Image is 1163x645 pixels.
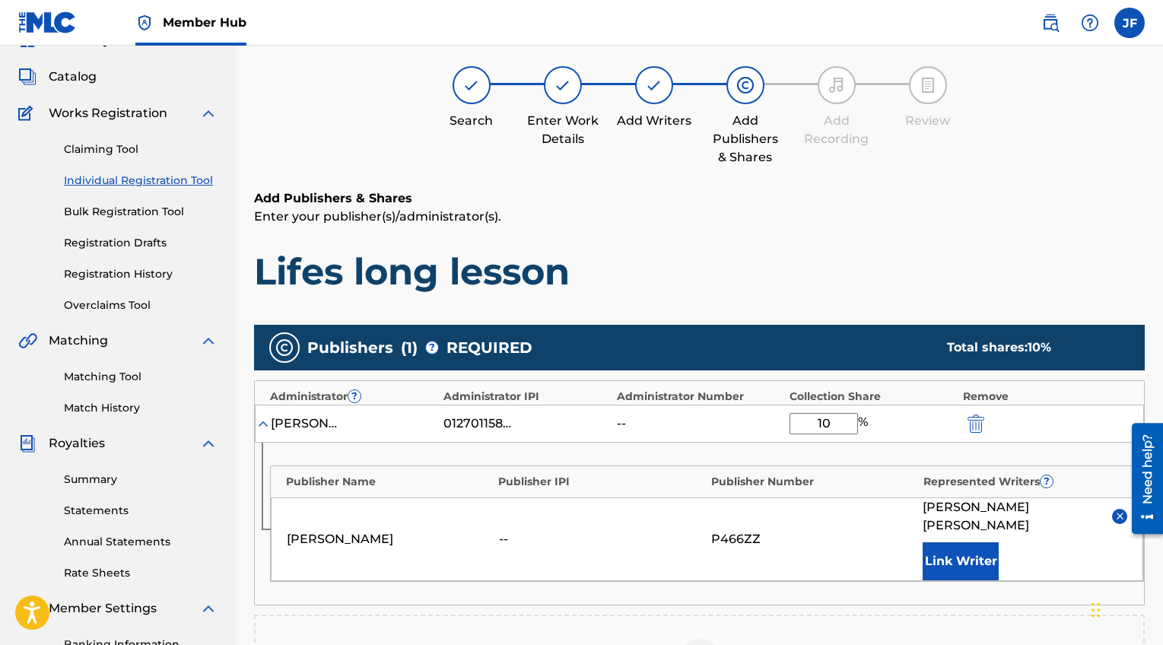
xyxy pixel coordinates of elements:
span: % [858,413,872,434]
div: [PERSON_NAME] [287,530,491,548]
h6: Add Publishers & Shares [254,189,1145,208]
span: Publishers [307,336,393,359]
span: ? [348,390,361,402]
img: Royalties [18,434,37,453]
div: Search [434,112,510,130]
div: Enter Work Details [525,112,601,148]
img: MLC Logo [18,11,77,33]
span: Catalog [49,68,97,86]
img: step indicator icon for Search [462,76,481,94]
img: Catalog [18,68,37,86]
a: Statements [64,503,218,519]
img: Matching [18,332,37,350]
div: Administrator IPI [443,389,609,405]
img: remove-from-list-button [1114,510,1126,522]
a: SummarySummary [18,31,110,49]
div: Review [890,112,966,130]
div: Total shares: [947,338,1114,357]
img: step indicator icon for Enter Work Details [554,76,572,94]
img: expand [199,332,218,350]
img: Member Settings [18,599,37,618]
a: Bulk Registration Tool [64,204,218,220]
img: Works Registration [18,104,38,122]
img: expand [199,599,218,618]
div: P466ZZ [711,530,916,548]
img: expand-cell-toggle [256,416,271,431]
iframe: Resource Center [1120,418,1163,540]
a: Overclaims Tool [64,297,218,313]
img: 12a2ab48e56ec057fbd8.svg [968,415,984,433]
img: expand [199,104,218,122]
p: Enter your publisher(s)/administrator(s). [254,208,1145,226]
a: Summary [64,472,218,488]
a: Registration History [64,266,218,282]
a: Individual Registration Tool [64,173,218,189]
div: Administrator [270,389,436,405]
div: Add Recording [799,112,875,148]
span: [PERSON_NAME] [PERSON_NAME] [923,498,1101,535]
div: Publisher Name [286,474,491,490]
div: Publisher Number [711,474,916,490]
div: Collection Share [790,389,955,405]
span: ( 1 ) [401,336,418,359]
span: ? [426,342,438,354]
a: Annual Statements [64,534,218,550]
span: Member Hub [163,14,246,31]
div: -- [499,530,704,548]
span: Royalties [49,434,105,453]
img: step indicator icon for Add Publishers & Shares [736,76,755,94]
iframe: Chat Widget [1087,572,1163,645]
span: Matching [49,332,108,350]
span: REQUIRED [446,336,532,359]
a: Matching Tool [64,369,218,385]
button: Link Writer [923,542,999,580]
img: search [1041,14,1060,32]
span: ? [1041,475,1053,488]
img: step indicator icon for Review [919,76,937,94]
div: Drag [1092,587,1101,633]
a: Registration Drafts [64,235,218,251]
div: Add Publishers & Shares [707,112,783,167]
a: Match History [64,400,218,416]
div: Publisher IPI [498,474,703,490]
div: Remove [963,389,1129,405]
img: expand [199,434,218,453]
a: CatalogCatalog [18,68,97,86]
img: Top Rightsholder [135,14,154,32]
div: Represented Writers [923,474,1128,490]
span: Member Settings [49,599,157,618]
div: Add Writers [616,112,692,130]
a: Claiming Tool [64,141,218,157]
a: Rate Sheets [64,565,218,581]
span: 10 % [1028,340,1051,354]
img: help [1081,14,1099,32]
h1: Lifes long lesson [254,249,1145,294]
div: User Menu [1114,8,1145,38]
img: publishers [275,338,294,357]
img: step indicator icon for Add Writers [645,76,663,94]
img: step indicator icon for Add Recording [828,76,846,94]
a: Public Search [1035,8,1066,38]
div: Help [1075,8,1105,38]
span: Works Registration [49,104,167,122]
div: Administrator Number [617,389,783,405]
